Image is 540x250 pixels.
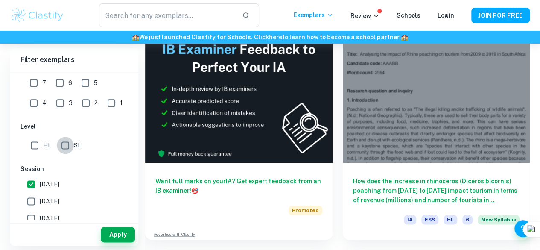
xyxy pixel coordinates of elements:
[94,78,98,88] span: 5
[269,34,282,41] a: here
[462,215,473,224] span: 6
[10,7,64,24] img: Clastify logo
[191,187,198,194] span: 🎯
[145,22,333,163] img: Thumbnail
[154,232,195,238] a: Advertise with Clastify
[350,11,379,21] p: Review
[353,176,520,205] h6: How does the increase in rhinoceros (Diceros bicornis) poaching from [DATE] to [DATE] impact tour...
[42,98,47,108] span: 4
[20,122,128,131] h6: Level
[132,34,139,41] span: 🏫
[40,214,59,223] span: [DATE]
[40,197,59,206] span: [DATE]
[514,220,531,237] button: Help and Feedback
[42,78,46,88] span: 7
[401,34,408,41] span: 🏫
[155,176,322,195] h6: Want full marks on your IA ? Get expert feedback from an IB examiner!
[40,179,59,189] span: [DATE]
[421,215,438,224] span: ESS
[438,12,454,19] a: Login
[294,10,333,20] p: Exemplars
[101,227,135,242] button: Apply
[10,48,138,72] h6: Filter exemplars
[404,215,416,224] span: IA
[69,98,73,108] span: 3
[478,215,520,224] span: New Syllabus
[145,22,333,240] a: Want full marks on yourIA? Get expert feedback from an IB examiner!PromotedAdvertise with Clastify
[471,8,530,23] button: JOIN FOR FREE
[43,141,51,150] span: HL
[20,164,128,174] h6: Session
[68,78,72,88] span: 6
[99,3,236,27] input: Search for any exemplars...
[2,32,538,42] h6: We just launched Clastify for Schools. Click to learn how to become a school partner.
[397,12,420,19] a: Schools
[343,22,530,240] a: How does the increase in rhinoceros (Diceros bicornis) poaching from [DATE] to [DATE] impact tour...
[444,215,457,224] span: HL
[74,141,81,150] span: SL
[120,98,123,108] span: 1
[94,98,98,108] span: 2
[478,215,520,229] div: Starting from the May 2026 session, the ESS IA requirements have changed. We created this exempla...
[289,206,322,215] span: Promoted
